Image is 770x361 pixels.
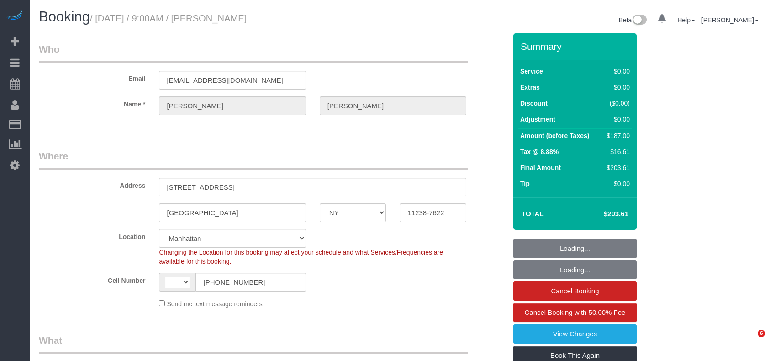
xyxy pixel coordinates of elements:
label: Location [32,229,152,241]
span: Booking [39,9,90,25]
label: Extras [520,83,540,92]
span: Cancel Booking with 50.00% Fee [525,308,626,316]
div: $0.00 [603,179,630,188]
span: Send me text message reminders [167,300,262,308]
label: Address [32,178,152,190]
a: Help [677,16,695,24]
label: Service [520,67,543,76]
small: / [DATE] / 9:00AM / [PERSON_NAME] [90,13,247,23]
a: Cancel Booking with 50.00% Fee [513,303,637,322]
span: Changing the Location for this booking may affect your schedule and what Services/Frequencies are... [159,249,443,265]
input: Email [159,71,306,90]
legend: Who [39,42,468,63]
label: Final Amount [520,163,561,172]
label: Tax @ 8.88% [520,147,559,156]
label: Tip [520,179,530,188]
a: [PERSON_NAME] [701,16,759,24]
legend: What [39,334,468,354]
input: Zip Code [400,203,466,222]
img: New interface [632,15,647,27]
label: Amount (before Taxes) [520,131,589,140]
label: Name * [32,96,152,109]
div: $0.00 [603,83,630,92]
input: Cell Number [195,273,306,292]
a: Beta [619,16,647,24]
label: Adjustment [520,115,555,124]
h4: $203.61 [576,210,628,218]
div: ($0.00) [603,99,630,108]
a: Cancel Booking [513,281,637,301]
strong: Total [522,210,544,218]
img: Automaid Logo [5,9,24,22]
input: Last Name [320,96,466,115]
legend: Where [39,149,468,170]
label: Email [32,71,152,83]
span: 6 [758,330,765,337]
div: $16.61 [603,147,630,156]
h3: Summary [521,41,632,52]
div: $0.00 [603,67,630,76]
div: $203.61 [603,163,630,172]
input: First Name [159,96,306,115]
iframe: Intercom live chat [739,330,761,352]
label: Discount [520,99,548,108]
label: Cell Number [32,273,152,285]
a: View Changes [513,324,637,344]
div: $0.00 [603,115,630,124]
div: $187.00 [603,131,630,140]
input: City [159,203,306,222]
